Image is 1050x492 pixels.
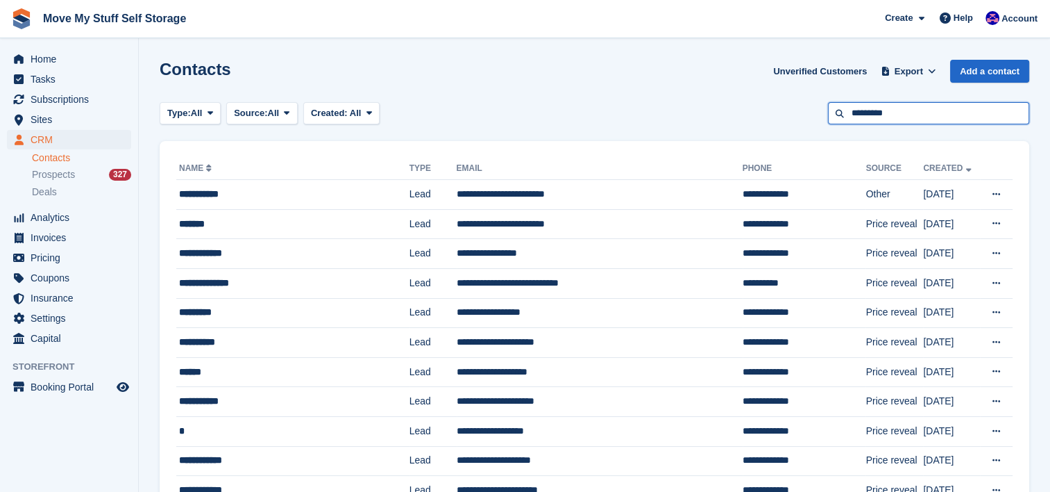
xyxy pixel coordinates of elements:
td: Price reveal [865,209,923,239]
th: Phone [743,158,866,180]
span: Booking Portal [31,377,114,397]
td: Lead [409,239,457,269]
td: [DATE] [923,357,980,387]
td: [DATE] [923,298,980,328]
a: Created [923,163,974,173]
div: 327 [109,169,131,181]
span: Prospects [32,168,75,181]
td: Price reveal [865,328,923,358]
td: Lead [409,268,457,298]
td: [DATE] [923,387,980,417]
span: Storefront [12,360,138,374]
span: Account [1001,12,1038,26]
td: Lead [409,328,457,358]
td: [DATE] [923,180,980,210]
td: [DATE] [923,328,980,358]
a: menu [7,49,131,69]
td: [DATE] [923,209,980,239]
a: Name [179,163,214,173]
a: menu [7,248,131,268]
span: All [268,106,280,120]
button: Export [878,60,939,83]
td: Price reveal [865,446,923,476]
a: menu [7,130,131,149]
span: Export [895,65,923,79]
td: Price reveal [865,268,923,298]
a: Preview store [115,379,131,395]
a: menu [7,90,131,109]
td: Lead [409,180,457,210]
h1: Contacts [160,60,231,79]
td: Other [865,180,923,210]
span: Type: [167,106,191,120]
span: Analytics [31,208,114,227]
td: Lead [409,446,457,476]
td: Price reveal [865,239,923,269]
span: Sites [31,110,114,129]
a: Deals [32,185,131,199]
span: Pricing [31,248,114,268]
span: Settings [31,309,114,328]
td: Lead [409,416,457,446]
span: CRM [31,130,114,149]
button: Created: All [303,102,380,125]
span: Source: [234,106,267,120]
span: All [350,108,362,118]
td: [DATE] [923,446,980,476]
a: Prospects 327 [32,167,131,182]
td: [DATE] [923,239,980,269]
td: Lead [409,357,457,387]
th: Type [409,158,457,180]
a: menu [7,208,131,227]
span: Help [954,11,973,25]
img: stora-icon-8386f47178a22dfd0bd8f6a31ec36ba5ce8667c1dd55bd0f319d3a0aa187defe.svg [11,8,32,29]
td: Price reveal [865,416,923,446]
a: menu [7,228,131,247]
span: Capital [31,329,114,348]
a: Unverified Customers [768,60,872,83]
span: Tasks [31,69,114,89]
span: Home [31,49,114,69]
a: menu [7,268,131,288]
span: Insurance [31,288,114,308]
button: Type: All [160,102,221,125]
span: Subscriptions [31,90,114,109]
td: Lead [409,298,457,328]
td: Price reveal [865,387,923,417]
button: Source: All [226,102,298,125]
span: Create [885,11,913,25]
td: Lead [409,209,457,239]
a: menu [7,69,131,89]
span: Coupons [31,268,114,288]
td: [DATE] [923,268,980,298]
td: [DATE] [923,416,980,446]
th: Email [457,158,743,180]
a: Add a contact [950,60,1029,83]
a: menu [7,329,131,348]
a: menu [7,288,131,308]
span: All [191,106,203,120]
span: Invoices [31,228,114,247]
a: Move My Stuff Self Storage [37,7,192,30]
a: Contacts [32,151,131,165]
span: Created: [311,108,348,118]
span: Deals [32,186,57,199]
td: Price reveal [865,298,923,328]
a: menu [7,110,131,129]
td: Price reveal [865,357,923,387]
img: Jade Whetnall [985,11,999,25]
a: menu [7,309,131,328]
a: menu [7,377,131,397]
th: Source [865,158,923,180]
td: Lead [409,387,457,417]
